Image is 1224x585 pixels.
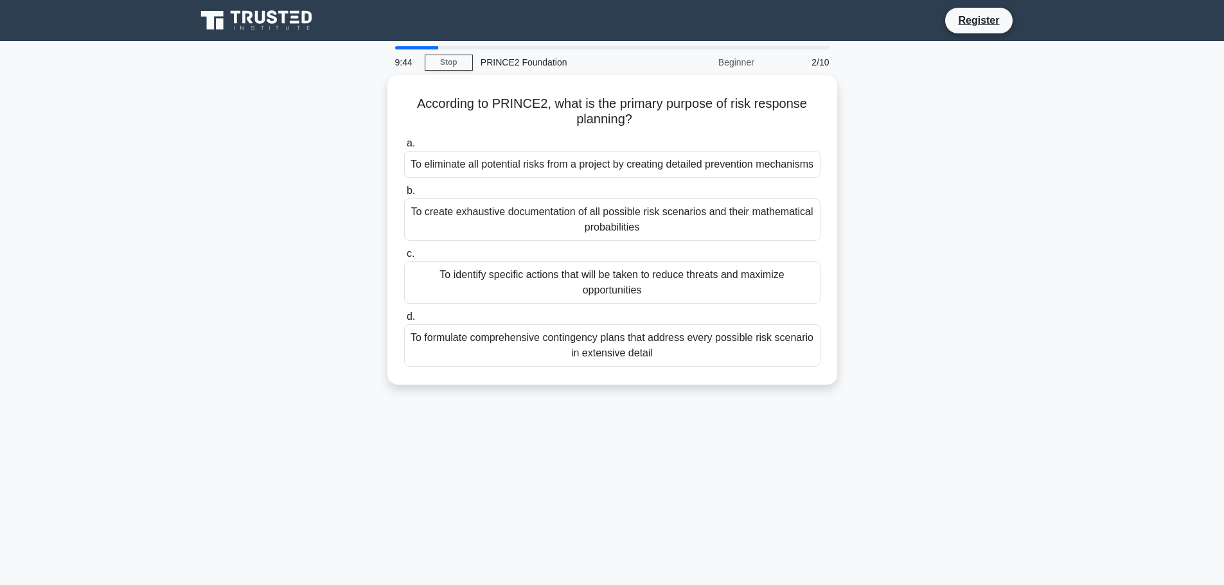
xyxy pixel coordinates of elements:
[404,151,820,178] div: To eliminate all potential risks from a project by creating detailed prevention mechanisms
[407,185,415,196] span: b.
[425,55,473,71] a: Stop
[407,311,415,322] span: d.
[407,248,414,259] span: c.
[407,137,415,148] span: a.
[473,49,650,75] div: PRINCE2 Foundation
[762,49,837,75] div: 2/10
[404,198,820,241] div: To create exhaustive documentation of all possible risk scenarios and their mathematical probabil...
[404,261,820,304] div: To identify specific actions that will be taken to reduce threats and maximize opportunities
[403,96,822,128] h5: According to PRINCE2, what is the primary purpose of risk response planning?
[387,49,425,75] div: 9:44
[650,49,762,75] div: Beginner
[950,12,1007,28] a: Register
[404,324,820,367] div: To formulate comprehensive contingency plans that address every possible risk scenario in extensi...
